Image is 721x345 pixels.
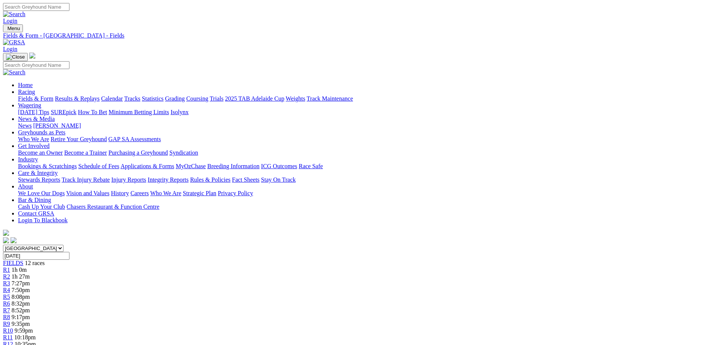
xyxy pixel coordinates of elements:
[18,163,718,170] div: Industry
[3,39,25,46] img: GRSA
[25,260,45,266] span: 12 races
[3,267,10,273] span: R1
[12,287,30,293] span: 7:50pm
[12,307,30,313] span: 8:52pm
[18,122,32,129] a: News
[14,334,36,340] span: 10:18pm
[3,300,10,307] span: R6
[148,176,189,183] a: Integrity Reports
[3,307,10,313] a: R7
[111,176,146,183] a: Injury Reports
[18,183,33,190] a: About
[3,18,17,24] a: Login
[210,95,223,102] a: Trials
[18,122,718,129] div: News & Media
[232,176,259,183] a: Fact Sheets
[18,217,68,223] a: Login To Blackbook
[18,197,51,203] a: Bar & Dining
[18,95,53,102] a: Fields & Form
[124,95,140,102] a: Tracks
[18,203,718,210] div: Bar & Dining
[18,149,718,156] div: Get Involved
[3,237,9,243] img: facebook.svg
[286,95,305,102] a: Weights
[3,260,23,266] span: FIELDS
[3,61,69,69] input: Search
[66,203,159,210] a: Chasers Restaurant & Function Centre
[169,149,198,156] a: Syndication
[18,143,50,149] a: Get Involved
[130,190,149,196] a: Careers
[3,273,10,280] a: R2
[3,314,10,320] span: R8
[18,176,718,183] div: Care & Integrity
[51,109,76,115] a: SUREpick
[18,95,718,102] div: Racing
[33,122,81,129] a: [PERSON_NAME]
[261,176,296,183] a: Stay On Track
[183,190,216,196] a: Strategic Plan
[12,280,30,286] span: 7:27pm
[18,170,58,176] a: Care & Integrity
[12,273,30,280] span: 1h 27m
[3,287,10,293] a: R4
[18,176,60,183] a: Stewards Reports
[109,109,169,115] a: Minimum Betting Limits
[18,116,55,122] a: News & Media
[18,102,41,108] a: Wagering
[109,136,161,142] a: GAP SA Assessments
[66,190,109,196] a: Vision and Values
[18,163,77,169] a: Bookings & Scratchings
[218,190,253,196] a: Privacy Policy
[3,11,26,18] img: Search
[6,54,25,60] img: Close
[3,321,10,327] a: R9
[62,176,110,183] a: Track Injury Rebate
[101,95,123,102] a: Calendar
[55,95,100,102] a: Results & Replays
[170,109,189,115] a: Isolynx
[18,190,718,197] div: About
[78,109,107,115] a: How To Bet
[3,294,10,300] a: R5
[3,46,17,52] a: Login
[18,190,65,196] a: We Love Our Dogs
[299,163,323,169] a: Race Safe
[3,230,9,236] img: logo-grsa-white.png
[18,129,65,136] a: Greyhounds as Pets
[3,334,13,340] a: R11
[176,163,206,169] a: MyOzChase
[307,95,353,102] a: Track Maintenance
[121,163,174,169] a: Applications & Forms
[190,176,231,183] a: Rules & Policies
[3,32,718,39] div: Fields & Form - [GEOGRAPHIC_DATA] - Fields
[18,82,33,88] a: Home
[18,203,65,210] a: Cash Up Your Club
[150,190,181,196] a: Who We Are
[207,163,259,169] a: Breeding Information
[3,69,26,76] img: Search
[18,109,718,116] div: Wagering
[261,163,297,169] a: ICG Outcomes
[3,3,69,11] input: Search
[18,109,49,115] a: [DATE] Tips
[18,136,718,143] div: Greyhounds as Pets
[142,95,164,102] a: Statistics
[18,136,49,142] a: Who We Are
[12,294,30,300] span: 8:08pm
[109,149,168,156] a: Purchasing a Greyhound
[3,280,10,286] a: R3
[29,53,35,59] img: logo-grsa-white.png
[12,314,30,320] span: 9:17pm
[15,327,33,334] span: 9:59pm
[51,136,107,142] a: Retire Your Greyhound
[18,149,63,156] a: Become an Owner
[12,267,27,273] span: 1h 0m
[3,53,28,61] button: Toggle navigation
